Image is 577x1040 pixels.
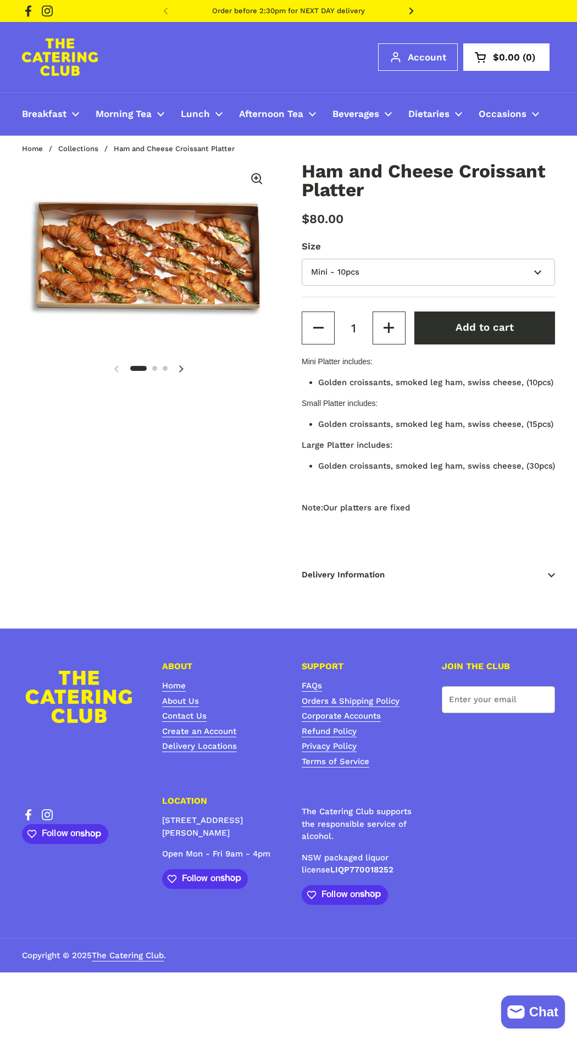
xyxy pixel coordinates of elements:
[302,681,322,692] a: FAQs
[181,108,210,121] span: Lunch
[14,101,87,127] a: Breakfast
[22,38,98,76] img: The Catering Club
[493,53,520,62] span: $0.00
[470,101,547,127] a: Occasions
[479,108,526,121] span: Occasions
[49,145,52,153] span: /
[302,440,392,450] b: Large Platter includes:
[400,101,470,127] a: Dietaries
[22,949,166,962] span: Copyright © 2025 .
[114,145,235,153] span: Ham and Cheese Croissant Platter
[92,950,164,961] a: The Catering Club
[162,662,276,671] h4: ABOUT
[373,312,406,344] button: Increase quantity
[324,101,400,127] a: Beverages
[239,108,303,121] span: Afternoon Tea
[302,503,323,513] i: Note:
[22,162,275,352] img: Ham and Cheese Croissant Platter
[87,101,173,127] a: Morning Tea
[302,711,381,722] a: Corporate Accounts
[162,696,199,707] a: About Us
[302,240,555,253] label: Size
[162,681,186,692] a: Home
[302,558,555,592] span: Delivery Information
[104,145,108,153] span: /
[162,797,276,805] h4: LOCATION
[302,162,555,199] h1: Ham and Cheese Croissant Platter
[302,696,400,707] a: Orders & Shipping Policy
[378,43,458,71] a: Account
[22,108,66,121] span: Breakfast
[302,805,415,843] p: The Catering Club supports the responsible service of alcohol.
[332,108,379,121] span: Beverages
[302,757,369,768] a: Terms of Service
[442,686,556,713] input: Enter your email
[456,321,514,333] span: Add to cart
[330,865,393,875] strong: LIQP770018252
[414,312,555,344] button: Add to cart
[318,419,553,429] span: Golden croissants, smoked leg ham, swiss cheese, (15pcs)
[173,101,231,127] a: Lunch
[323,503,410,513] span: Our platters are fixed
[212,7,365,15] a: Order before 2:30pm for NEXT DAY delivery
[318,460,555,472] li: Golden croissants, smoked leg ham, swiss cheese, (30pcs)
[302,662,415,671] h4: SUPPORT
[302,212,343,226] span: $80.00
[318,377,553,387] span: Golden croissants, smoked leg ham, swiss cheese, (10pcs)
[162,814,276,839] p: [STREET_ADDRESS][PERSON_NAME]
[22,145,246,153] nav: breadcrumbs
[162,848,276,860] p: Open Mon - Fri 9am - 4pm
[528,686,555,713] button: Submit
[408,108,450,121] span: Dietaries
[302,852,415,876] p: NSW packaged liquor license
[520,53,538,62] span: 0
[498,995,568,1031] inbox-online-store-chat: Shopify online store chat
[231,101,324,127] a: Afternoon Tea
[302,741,357,752] a: Privacy Policy
[162,711,207,722] a: Contact Us
[22,144,43,153] a: Home
[162,741,237,752] a: Delivery Locations
[58,144,98,153] a: Collections
[302,312,335,344] button: Decrease quantity
[302,726,357,737] a: Refund Policy
[162,726,236,737] a: Create an Account
[96,108,152,121] span: Morning Tea
[302,357,373,366] b: Mini Platter includes:
[442,662,556,671] h4: JOIN THE CLUB
[302,399,378,408] b: Small Platter includes:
